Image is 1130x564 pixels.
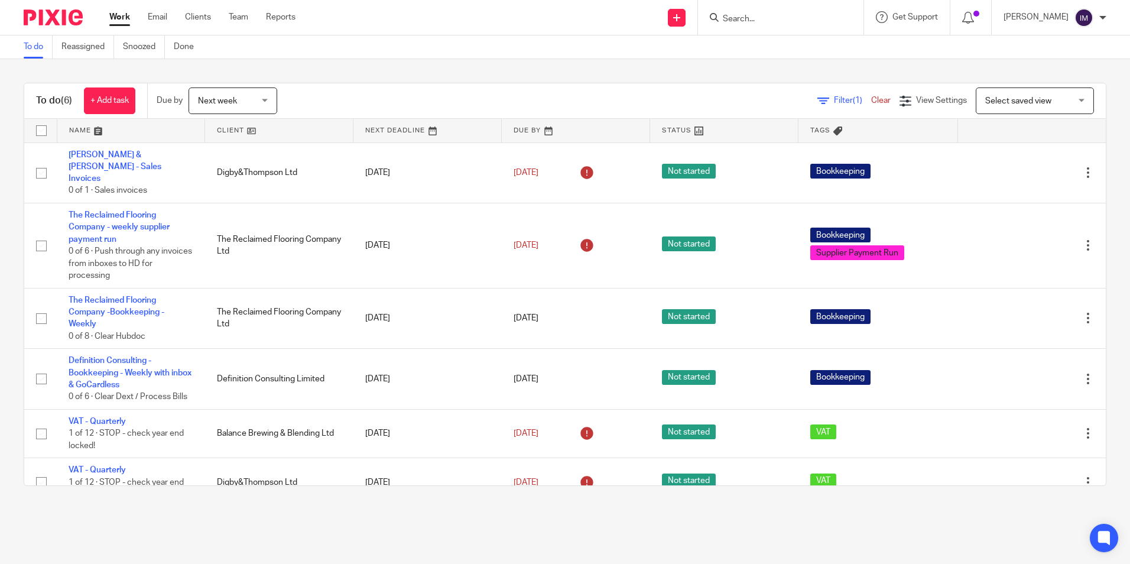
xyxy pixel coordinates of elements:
a: Reports [266,11,296,23]
span: Supplier Payment Run [810,245,904,260]
a: Reassigned [61,35,114,59]
span: (1) [853,96,862,105]
span: 1 of 12 · STOP - check year end locked! [69,429,184,450]
span: Not started [662,474,716,488]
span: Bookkeeping [810,370,871,385]
td: [DATE] [353,142,502,203]
td: [DATE] [353,409,502,458]
a: + Add task [84,87,135,114]
input: Search [722,14,828,25]
span: VAT [810,424,836,439]
td: [DATE] [353,349,502,410]
p: [PERSON_NAME] [1004,11,1069,23]
td: Digby&Thompson Ltd [205,142,353,203]
a: VAT - Quarterly [69,417,126,426]
a: The Reclaimed Flooring Company - weekly supplier payment run [69,211,170,244]
img: Pixie [24,9,83,25]
td: [DATE] [353,203,502,289]
p: Due by [157,95,183,106]
span: Filter [834,96,871,105]
a: To do [24,35,53,59]
span: VAT [810,474,836,488]
a: Done [174,35,203,59]
span: [DATE] [514,375,538,383]
span: [DATE] [514,478,538,487]
span: Not started [662,424,716,439]
span: 0 of 6 · Push through any invoices from inboxes to HD for processing [69,247,192,280]
a: Work [109,11,130,23]
a: VAT - Quarterly [69,466,126,474]
span: (6) [61,96,72,105]
span: Not started [662,370,716,385]
a: The Reclaimed Flooring Company -Bookkeeping - Weekly [69,296,164,329]
span: 1 of 12 · STOP - check year end locked! [69,478,184,499]
td: Balance Brewing & Blending Ltd [205,409,353,458]
span: Tags [810,127,830,134]
span: [DATE] [514,314,538,322]
a: Snoozed [123,35,165,59]
td: The Reclaimed Flooring Company Ltd [205,288,353,349]
span: Not started [662,236,716,251]
img: svg%3E [1074,8,1093,27]
span: Next week [198,97,237,105]
span: 0 of 8 · Clear Hubdoc [69,332,145,341]
span: [DATE] [514,168,538,177]
td: Digby&Thompson Ltd [205,458,353,507]
td: Definition Consulting Limited [205,349,353,410]
span: Bookkeeping [810,309,871,324]
span: Select saved view [985,97,1051,105]
span: Not started [662,164,716,179]
a: Definition Consulting - Bookkeeping - Weekly with inbox & GoCardless [69,356,191,389]
span: [DATE] [514,429,538,437]
span: Bookkeeping [810,228,871,242]
td: [DATE] [353,288,502,349]
a: Team [229,11,248,23]
a: Clients [185,11,211,23]
td: The Reclaimed Flooring Company Ltd [205,203,353,289]
span: Get Support [892,13,938,21]
h1: To do [36,95,72,107]
span: Not started [662,309,716,324]
a: [PERSON_NAME] & [PERSON_NAME] - Sales Invoices [69,151,161,183]
span: View Settings [916,96,967,105]
a: Email [148,11,167,23]
span: Bookkeeping [810,164,871,179]
td: [DATE] [353,458,502,507]
span: 0 of 1 · Sales invoices [69,187,147,195]
span: 0 of 6 · Clear Dext / Process Bills [69,393,187,401]
a: Clear [871,96,891,105]
span: [DATE] [514,241,538,249]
